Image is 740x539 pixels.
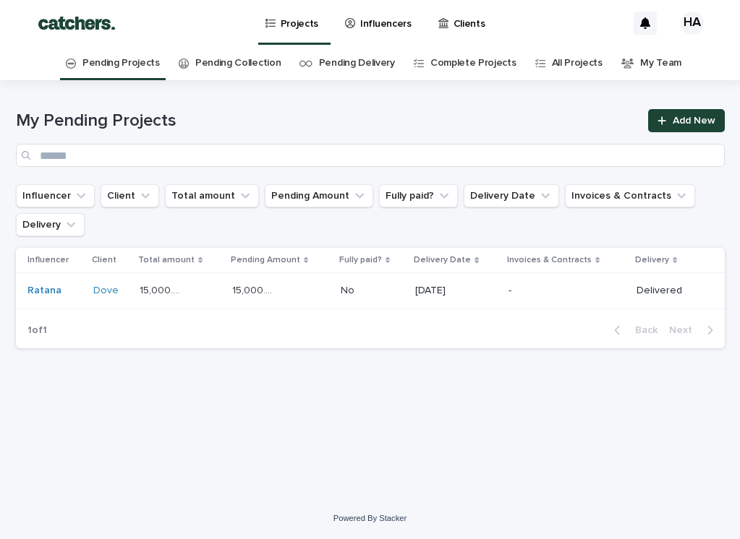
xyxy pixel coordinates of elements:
[232,282,281,297] p: 15,000.00
[415,285,497,297] p: [DATE]
[231,252,300,268] p: Pending Amount
[16,313,59,348] p: 1 of 1
[379,184,458,207] button: Fully paid?
[165,184,259,207] button: Total amount
[507,252,592,268] p: Invoices & Contracts
[16,213,85,236] button: Delivery
[635,252,669,268] p: Delivery
[464,184,559,207] button: Delivery Date
[319,46,395,80] a: Pending Delivery
[640,46,681,80] a: My Team
[648,109,724,132] a: Add New
[265,184,373,207] button: Pending Amount
[430,46,516,80] a: Complete Projects
[93,285,119,297] a: Dove
[333,514,407,522] a: Powered By Stacker
[673,116,715,126] span: Add New
[341,282,357,297] p: No
[552,46,603,80] a: All Projects
[101,184,159,207] button: Client
[16,144,725,167] input: Search
[626,325,658,335] span: Back
[603,324,663,337] button: Back
[29,9,124,38] img: BTdGiKtkTjWbRbtFPD8W
[565,184,695,207] button: Invoices & Contracts
[509,285,599,297] p: -
[669,325,701,335] span: Next
[339,252,382,268] p: Fully paid?
[16,111,640,131] h1: My Pending Projects
[92,252,116,268] p: Client
[27,285,61,297] a: Ratana
[414,252,471,268] p: Delivery Date
[140,282,188,297] p: 15,000.00
[681,12,704,35] div: HA
[16,273,725,309] tr: Ratana Dove 15,000.0015,000.00 15,000.0015,000.00 NoNo [DATE]-Delivered
[82,46,160,80] a: Pending Projects
[27,252,69,268] p: Influencer
[637,285,702,297] p: Delivered
[138,252,195,268] p: Total amount
[16,184,95,207] button: Influencer
[663,324,725,337] button: Next
[195,46,281,80] a: Pending Collection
